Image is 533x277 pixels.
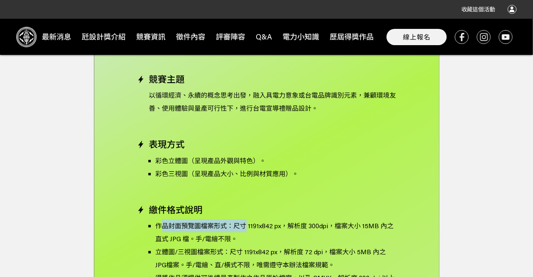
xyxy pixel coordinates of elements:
[461,6,496,13] span: 收藏這個活動
[156,219,396,245] p: 作品封面預覽圖檔案形式：尺寸 1191x842 px，解析度 300dpi，檔案大小 15MB 內之直式 JPG 檔。手/電繪不限。
[171,19,211,55] a: 徵件內容
[251,30,276,44] span: Q&A
[211,19,250,55] a: 評審陣容
[132,30,170,44] span: 競賽資訊
[172,30,210,44] span: 徵件內容
[156,167,396,180] p: 彩色三視圖（呈現產品大小、比例與材質應用）。
[403,33,431,41] span: 線上報名
[324,19,379,55] a: 歷屆得獎作品
[156,154,396,167] p: 彩色立體圖（呈現產品外觀與特色）。
[77,30,130,44] span: 瓩設計獎介紹
[149,74,185,85] span: 競賽主題
[387,29,447,45] button: 線上報名
[325,30,378,44] span: 歷屆得獎作品
[277,19,324,55] a: 電力小知識
[211,30,250,44] span: 評審陣容
[149,205,203,215] span: 繳件格式說明
[278,30,324,44] span: 電力小知識
[76,19,131,55] a: 瓩設計獎介紹
[149,139,185,150] span: 表現方式
[16,27,37,47] img: Logo
[37,19,76,55] a: 最新消息
[156,245,396,271] p: 立體圖/三視圖檔案形式：尺寸 1191x842 px，解析度 72 dpi，檔案大小 5MB 內之JPG檔案。手/電繪、直/橫式不限，唯需遵守本辦法檔案規範。
[137,89,396,115] p: 以循環經濟、永續的概念思考出發，融入具電力意象或台電品牌識別元素，兼顧環境友善、使用體驗與量產可行性下，進行台電宣導禮贈品設計。
[131,19,171,55] a: 競賽資訊
[37,30,76,44] span: 最新消息
[250,19,277,55] a: Q&A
